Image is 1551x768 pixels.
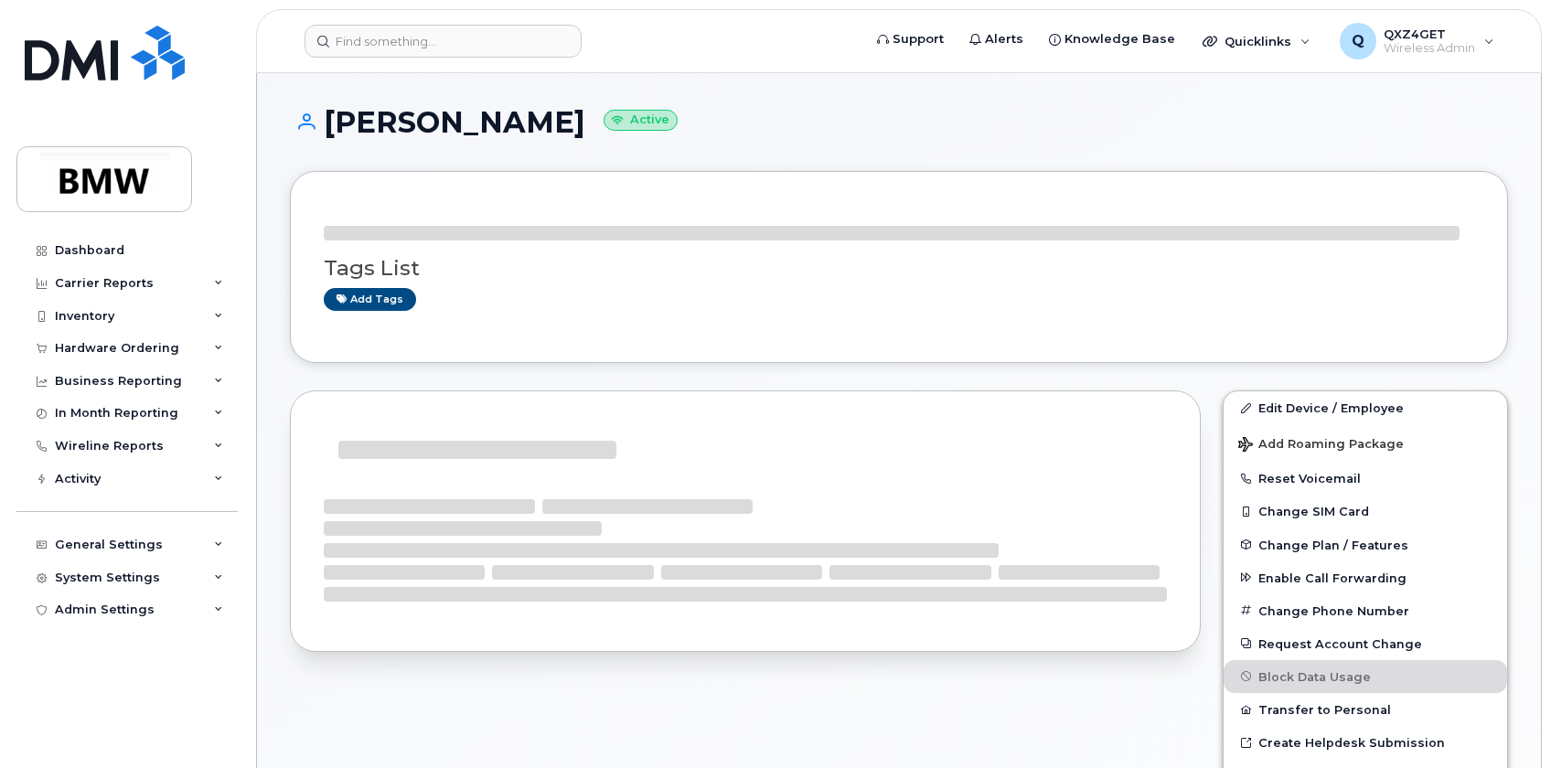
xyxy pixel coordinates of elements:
a: Create Helpdesk Submission [1224,726,1507,759]
a: Add tags [324,288,416,311]
button: Transfer to Personal [1224,693,1507,726]
button: Enable Call Forwarding [1224,561,1507,594]
span: Add Roaming Package [1238,437,1404,454]
span: Change Plan / Features [1258,538,1408,551]
button: Add Roaming Package [1224,424,1507,462]
button: Block Data Usage [1224,660,1507,693]
button: Change Plan / Features [1224,528,1507,561]
button: Change SIM Card [1224,495,1507,528]
span: Enable Call Forwarding [1258,571,1407,584]
button: Request Account Change [1224,627,1507,660]
a: Edit Device / Employee [1224,391,1507,424]
button: Change Phone Number [1224,594,1507,627]
h3: Tags List [324,257,1474,280]
small: Active [604,110,678,131]
button: Reset Voicemail [1224,462,1507,495]
h1: [PERSON_NAME] [290,106,1508,138]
